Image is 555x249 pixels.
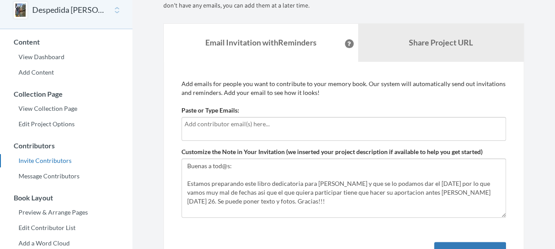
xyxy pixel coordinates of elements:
[18,6,49,14] span: Support
[205,38,317,47] strong: Email Invitation with Reminders
[181,106,239,115] label: Paste or Type Emails:
[181,79,506,97] p: Add emails for people you want to contribute to your memory book. Our system will automatically s...
[181,158,506,218] textarea: Buenas a tod@s: Estamos preparando este libro dedicatoria para [PERSON_NAME] y que se lo podamos ...
[409,38,473,47] b: Share Project URL
[181,147,483,156] label: Customize the Note in Your Invitation (we inserted your project description if available to help ...
[32,4,104,16] button: Despedida [PERSON_NAME]
[0,90,132,98] h3: Collection Page
[0,142,132,150] h3: Contributors
[0,194,132,202] h3: Book Layout
[185,119,503,129] input: Add contributor email(s) here...
[0,38,132,46] h3: Content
